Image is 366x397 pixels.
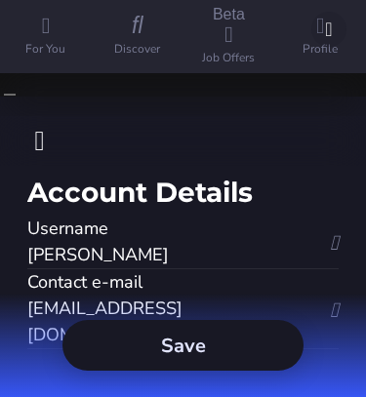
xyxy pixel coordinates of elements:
[202,49,255,67] vived-text: Job Offers
[27,296,304,348] div: [EMAIL_ADDRESS][DOMAIN_NAME]
[25,40,65,59] vived-text: For You
[27,269,304,296] div: Contact e-mail
[303,40,338,59] vived-text: Profile
[27,242,304,268] div: [PERSON_NAME]
[213,6,245,23] div: Beta
[27,216,304,242] div: Username
[27,173,339,216] ion-title: Account Details
[114,40,160,59] vived-text: Discover
[62,320,304,371] button: Save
